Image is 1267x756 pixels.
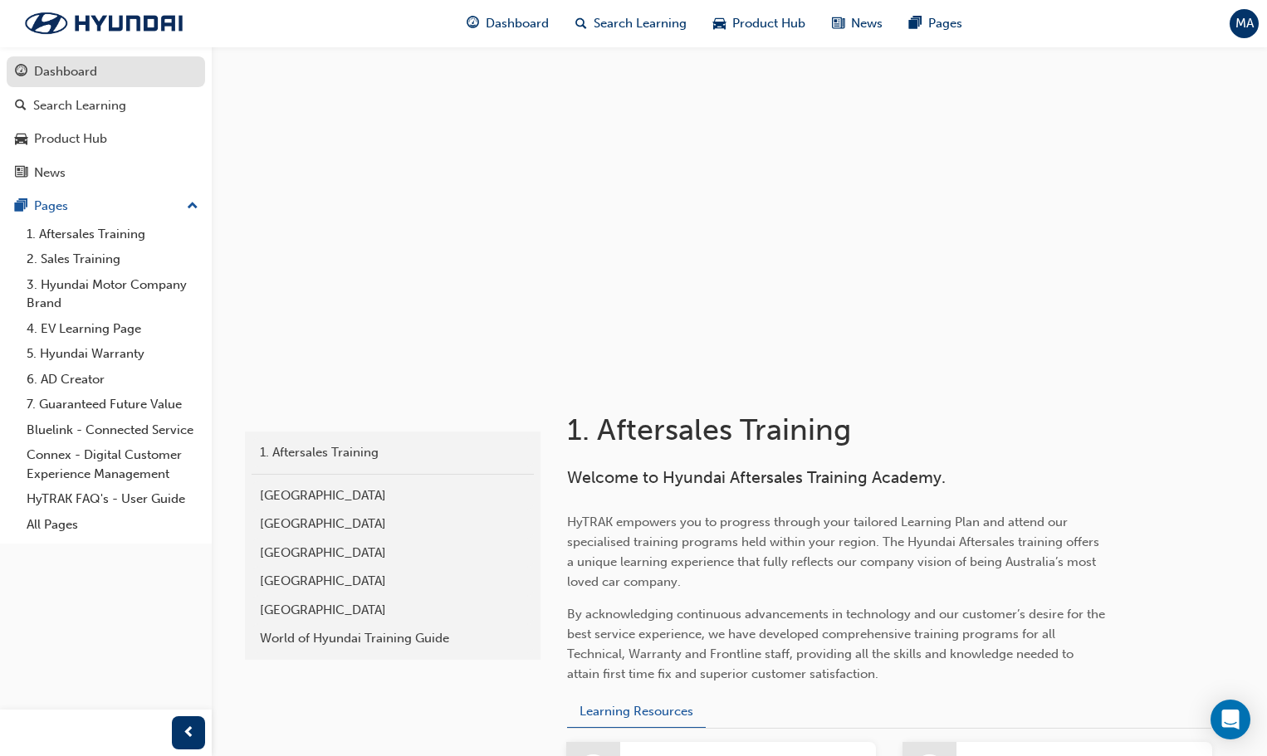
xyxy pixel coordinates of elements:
[909,13,922,34] span: pages-icon
[260,629,526,648] div: World of Hyundai Training Guide
[7,191,205,222] button: Pages
[467,13,479,34] span: guage-icon
[8,6,199,41] img: Trak
[260,544,526,563] div: [GEOGRAPHIC_DATA]
[260,601,526,620] div: [GEOGRAPHIC_DATA]
[15,132,27,147] span: car-icon
[1235,14,1254,33] span: MA
[7,124,205,154] a: Product Hub
[928,14,962,33] span: Pages
[567,696,706,729] button: Learning Resources
[732,14,805,33] span: Product Hub
[832,13,844,34] span: news-icon
[453,7,562,41] a: guage-iconDashboard
[260,443,526,462] div: 1. Aftersales Training
[20,417,205,443] a: Bluelink - Connected Service
[34,62,97,81] div: Dashboard
[567,607,1108,681] span: By acknowledging continuous advancements in technology and our customer’s desire for the best ser...
[252,510,534,539] a: [GEOGRAPHIC_DATA]
[252,624,534,653] a: World of Hyundai Training Guide
[7,90,205,121] a: Search Learning
[896,7,976,41] a: pages-iconPages
[20,246,205,272] a: 2. Sales Training
[187,196,198,217] span: up-icon
[183,723,195,744] span: prev-icon
[7,56,205,87] a: Dashboard
[15,166,27,181] span: news-icon
[260,515,526,534] div: [GEOGRAPHIC_DATA]
[1211,700,1250,739] div: Open Intercom Messenger
[20,341,205,367] a: 5. Hyundai Warranty
[20,367,205,393] a: 6. AD Creator
[819,7,896,41] a: news-iconNews
[20,442,205,486] a: Connex - Digital Customer Experience Management
[20,222,205,247] a: 1. Aftersales Training
[20,272,205,316] a: 3. Hyundai Motor Company Brand
[575,13,587,34] span: search-icon
[567,515,1103,589] span: HyTRAK empowers you to progress through your tailored Learning Plan and attend our specialised tr...
[252,567,534,596] a: [GEOGRAPHIC_DATA]
[34,163,66,183] div: News
[20,392,205,417] a: 7. Guaranteed Future Value
[260,486,526,505] div: [GEOGRAPHIC_DATA]
[34,197,68,216] div: Pages
[567,412,1112,448] h1: 1. Aftersales Training
[260,572,526,591] div: [GEOGRAPHIC_DATA]
[252,596,534,625] a: [GEOGRAPHIC_DATA]
[562,7,700,41] a: search-iconSearch Learning
[713,13,726,34] span: car-icon
[851,14,883,33] span: News
[252,539,534,568] a: [GEOGRAPHIC_DATA]
[20,512,205,538] a: All Pages
[15,99,27,114] span: search-icon
[700,7,819,41] a: car-iconProduct Hub
[20,316,205,342] a: 4. EV Learning Page
[594,14,687,33] span: Search Learning
[33,96,126,115] div: Search Learning
[15,65,27,80] span: guage-icon
[20,486,205,512] a: HyTRAK FAQ's - User Guide
[252,438,534,467] a: 1. Aftersales Training
[567,468,946,487] span: Welcome to Hyundai Aftersales Training Academy.
[486,14,549,33] span: Dashboard
[7,53,205,191] button: DashboardSearch LearningProduct HubNews
[1230,9,1259,38] button: MA
[34,129,107,149] div: Product Hub
[15,199,27,214] span: pages-icon
[252,481,534,510] a: [GEOGRAPHIC_DATA]
[7,158,205,188] a: News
